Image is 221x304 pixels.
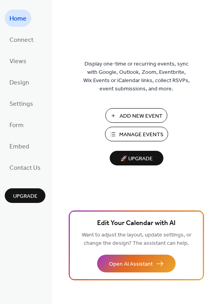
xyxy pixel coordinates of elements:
span: Display one-time or recurring events, sync with Google, Outlook, Zoom, Eventbrite, Wix Events or ... [83,60,190,93]
a: Form [5,116,28,133]
span: Embed [9,141,29,153]
a: Embed [5,137,34,155]
span: Want to adjust the layout, update settings, or change the design? The assistant can help. [82,230,191,249]
button: Open AI Assistant [97,255,176,272]
span: Views [9,55,26,68]
span: Manage Events [119,131,163,139]
span: Open AI Assistant [109,260,153,268]
span: Settings [9,98,33,111]
span: Edit Your Calendar with AI [97,218,176,229]
button: Manage Events [105,127,168,141]
a: Settings [5,95,38,112]
a: Home [5,9,31,27]
button: Add New Event [105,108,167,123]
span: 🚀 Upgrade [114,154,159,164]
a: Connect [5,31,38,48]
span: Home [9,13,26,25]
button: Upgrade [5,188,45,203]
span: Upgrade [13,192,37,201]
span: Connect [9,34,34,47]
span: Add New Event [120,112,163,120]
a: Design [5,73,34,91]
span: Contact Us [9,162,41,175]
a: Contact Us [5,159,45,176]
a: Views [5,52,31,69]
button: 🚀 Upgrade [110,151,163,165]
span: Form [9,119,24,132]
span: Design [9,77,29,89]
